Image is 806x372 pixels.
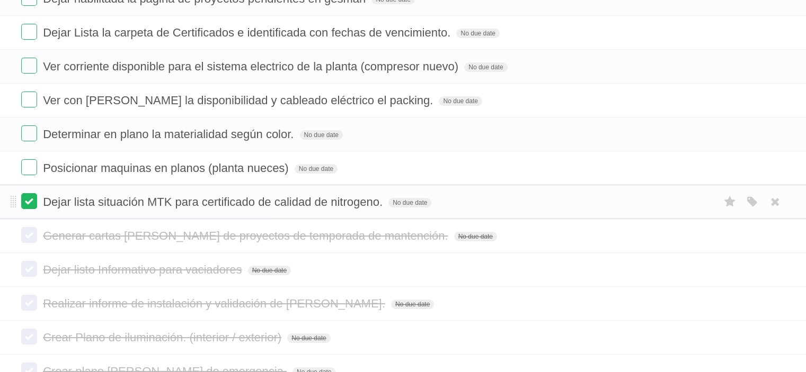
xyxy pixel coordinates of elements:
[43,263,244,276] span: Dejar listo Informativo para vaciadores
[43,26,453,39] span: Dejar Lista la carpeta de Certificados e identificada con fechas de vencimiento.
[43,195,385,208] span: Dejar lista situación MTK para certificado de calidad de nitrogeno.
[21,159,37,175] label: Done
[43,331,284,344] span: Crear Plano de iluminación. (interior / exterior)
[43,94,436,107] span: Ver con [PERSON_NAME] la disponibilidad y cableado eléctrico el packing.
[388,198,431,207] span: No due date
[720,193,740,211] label: Star task
[21,58,37,74] label: Done
[454,232,497,241] span: No due date
[439,96,482,106] span: No due date
[21,193,37,209] label: Done
[21,295,37,311] label: Done
[21,261,37,277] label: Done
[43,229,450,242] span: Generar cartas [PERSON_NAME] de proyectos de temporada de mantención.
[287,333,330,343] span: No due date
[21,125,37,141] label: Done
[43,161,291,175] span: Posicionar maquinas en planos (planta nueces)
[300,130,343,140] span: No due date
[21,329,37,344] label: Done
[456,29,499,38] span: No due date
[43,60,461,73] span: Ver corriente disponible para el sistema electrico de la planta (compresor nuevo)
[21,92,37,107] label: Done
[43,297,388,310] span: Realizar informe de instalación y validación de [PERSON_NAME].
[248,266,291,275] span: No due date
[21,24,37,40] label: Done
[21,227,37,243] label: Done
[43,128,296,141] span: Determinar en plano la materialidad según color.
[464,62,507,72] span: No due date
[391,300,434,309] span: No due date
[295,164,338,174] span: No due date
